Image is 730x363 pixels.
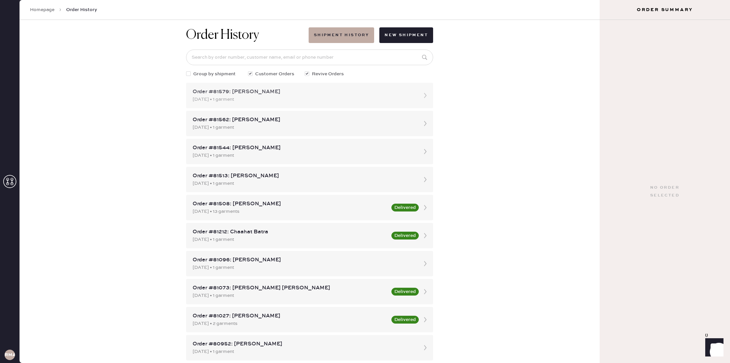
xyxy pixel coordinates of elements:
div: Order # 81562 [21,194,708,202]
a: Homepage [30,7,54,13]
span: Revive Orders [312,70,344,78]
div: Order #81073: [PERSON_NAME] [PERSON_NAME] [193,284,387,292]
button: New Shipment [379,27,433,43]
span: Customer Orders [255,70,294,78]
img: Logo [340,129,388,134]
th: Description [93,253,663,261]
td: 893623 [21,119,87,127]
img: Logo [340,271,388,277]
div: [DATE] • 1 garment [193,96,415,103]
div: [DATE] • 1 garment [193,124,415,131]
div: Order #81544: [PERSON_NAME] [193,144,415,152]
button: Delivered [391,316,419,324]
img: logo [355,8,374,27]
th: Description [87,110,666,119]
div: [DATE] • 1 garment [193,180,415,187]
iframe: Front Chat [699,334,727,362]
div: Customer information [21,355,708,362]
div: [DATE] • 1 garment [193,292,387,299]
div: Order #81562: [PERSON_NAME] [193,116,415,124]
span: Order History [66,7,97,13]
div: [DATE] • 1 garment [193,236,387,243]
div: # 87908 [PERSON_NAME] [PERSON_NAME] [EMAIL_ADDRESS][DOMAIN_NAME] [21,220,708,243]
div: Packing slip [21,186,708,194]
div: Order #81579: [PERSON_NAME] [193,88,415,96]
button: Delivered [391,204,419,211]
div: [DATE] • 1 garment [193,264,415,271]
button: Delivered [391,232,419,240]
span: Group by shipment [193,70,236,78]
div: Order #81096: [PERSON_NAME] [193,256,415,264]
td: Basic Sleeveless Dress - Reformation - [PERSON_NAME] - Size: 06 [87,119,666,127]
div: # 88572 Zhimin [PERSON_NAME] [EMAIL_ADDRESS][DOMAIN_NAME] [21,77,708,100]
button: Delivered [391,288,419,296]
th: QTY [666,110,708,119]
div: [DATE] • 1 garment [193,348,415,355]
div: Customer information [21,69,708,77]
button: Shipment History [309,27,374,43]
div: Order # 81579 [21,51,708,59]
div: [DATE] • 2 garments [193,320,387,327]
th: ID [21,253,93,261]
td: Basic Strap Dress - Reformation - [PERSON_NAME] - Size: 2 [93,261,663,270]
div: [DATE] • 13 garments [193,208,387,215]
td: 1 [666,119,708,127]
div: [DATE] • 1 garment [193,152,415,159]
div: Packing slip [21,44,708,51]
h1: Order History [186,27,259,43]
div: Order # 81544 [21,337,708,345]
th: ID [21,110,87,119]
div: Order #81027: [PERSON_NAME] [193,312,387,320]
img: logo [355,151,374,170]
div: No order selected [650,184,679,199]
td: 1 [662,261,708,270]
img: logo [355,293,374,313]
th: QTY [662,253,708,261]
div: Order #81508: [PERSON_NAME] [193,200,387,208]
input: Search by order number, customer name, email or phone number [186,50,433,65]
div: Packing slip [21,329,708,337]
div: Order #81212: Chaahat Batra [193,228,387,236]
td: 890017 [21,261,93,270]
h3: RMA [5,353,15,357]
div: Order #81513: [PERSON_NAME] [193,172,415,180]
div: Order #80952: [PERSON_NAME] [193,340,415,348]
h3: Order Summary [600,7,730,13]
div: Customer information [21,212,708,220]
